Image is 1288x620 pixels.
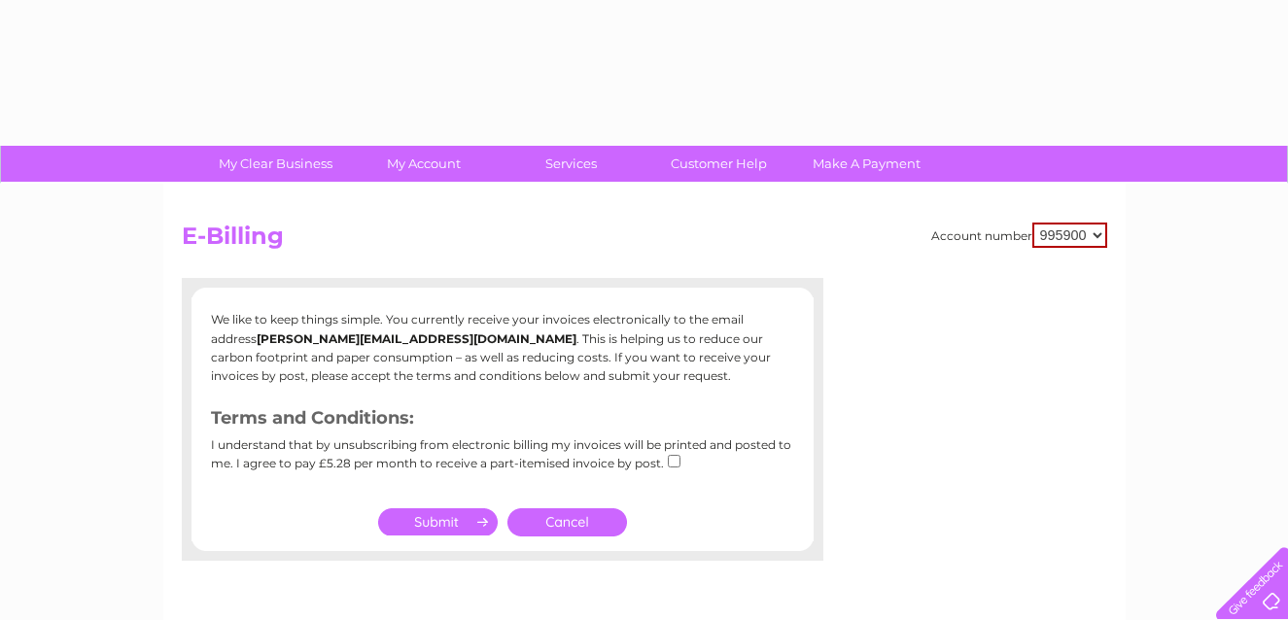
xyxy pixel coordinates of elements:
a: My Account [343,146,504,182]
b: [PERSON_NAME][EMAIL_ADDRESS][DOMAIN_NAME] [257,331,576,346]
h2: E-Billing [182,223,1107,259]
a: Customer Help [639,146,799,182]
h3: Terms and Conditions: [211,404,794,438]
a: Make A Payment [786,146,947,182]
p: We like to keep things simple. You currently receive your invoices electronically to the email ad... [211,310,794,385]
a: Services [491,146,651,182]
div: Account number [931,223,1107,248]
a: My Clear Business [195,146,356,182]
div: I understand that by unsubscribing from electronic billing my invoices will be printed and posted... [211,438,794,484]
input: Submit [378,508,498,535]
a: Cancel [507,508,627,536]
